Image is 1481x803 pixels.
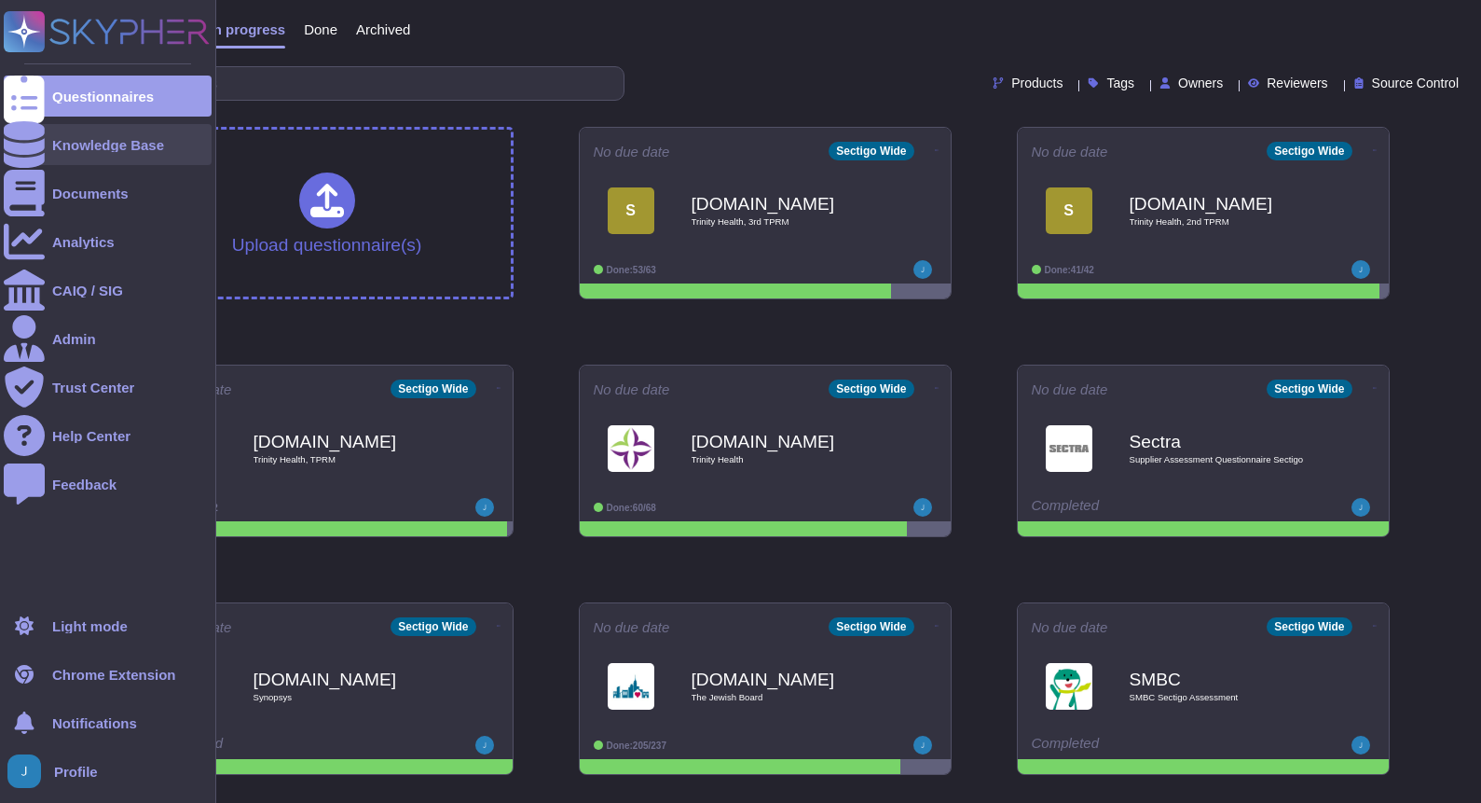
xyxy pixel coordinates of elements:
[4,173,212,214] a: Documents
[1351,498,1370,517] img: user
[169,503,218,513] span: Done: 71/72
[1267,76,1327,90] span: Reviewers
[607,741,667,751] span: Done: 205/237
[4,124,212,165] a: Knowledge Base
[52,138,164,152] div: Knowledge Base
[254,693,440,702] span: Synopsys
[4,464,212,505] a: Feedback
[913,736,932,755] img: user
[608,663,654,710] img: Logo
[608,425,654,472] img: Logo
[1130,455,1316,464] span: Supplier Assessment Questionnaire Sectigo
[829,617,913,636] div: Sectigo Wide
[254,671,440,688] b: [DOMAIN_NAME]
[4,318,212,359] a: Admin
[391,617,475,636] div: Sectigo Wide
[1178,76,1223,90] span: Owners
[475,736,494,755] img: user
[1032,498,1260,517] div: Completed
[52,235,115,249] div: Analytics
[692,433,878,450] b: [DOMAIN_NAME]
[4,654,212,695] a: Chrome Extension
[52,668,176,682] div: Chrome Extension
[1032,145,1108,159] span: No due date
[1130,693,1316,702] span: SMBC Sectigo Assessment
[1267,617,1351,636] div: Sectigo Wide
[829,380,913,398] div: Sectigo Wide
[52,619,128,633] div: Light mode
[52,429,130,443] div: Help Center
[1046,663,1092,710] img: Logo
[156,736,384,755] div: Completed
[1267,142,1351,160] div: Sectigo Wide
[692,671,878,688] b: [DOMAIN_NAME]
[74,67,624,100] input: Search by keywords
[1032,736,1260,755] div: Completed
[4,751,54,792] button: user
[475,498,494,517] img: user
[4,367,212,408] a: Trust Center
[1032,382,1108,396] span: No due date
[594,620,670,634] span: No due date
[52,187,129,201] div: Documents
[4,221,212,262] a: Analytics
[4,415,212,456] a: Help Center
[54,765,98,779] span: Profile
[232,173,422,254] div: Upload questionnaire(s)
[52,332,96,346] div: Admin
[1106,76,1134,90] span: Tags
[692,217,878,227] span: Trinity Health, 3rd TPRM
[254,455,440,464] span: Trinity Health, TPRM
[1032,620,1108,634] span: No due date
[1130,671,1316,688] b: SMBC
[1046,425,1092,472] img: Logo
[209,22,285,36] span: In progress
[52,90,154,104] div: Questionnaires
[692,455,878,464] span: Trinity Health
[594,145,670,159] span: No due date
[7,755,41,788] img: user
[52,284,123,298] div: CAIQ / SIG
[4,270,212,311] a: CAIQ / SIG
[1130,433,1316,450] b: Sectra
[4,76,212,117] a: Questionnaires
[1130,195,1316,213] b: [DOMAIN_NAME]
[913,260,932,279] img: user
[1046,187,1092,234] div: S
[1045,265,1094,275] span: Done: 41/42
[608,187,654,234] div: S
[1011,76,1063,90] span: Products
[1267,380,1351,398] div: Sectigo Wide
[607,265,656,275] span: Done: 53/63
[254,433,440,450] b: [DOMAIN_NAME]
[1372,76,1459,90] span: Source Control
[594,382,670,396] span: No due date
[607,503,656,513] span: Done: 60/68
[692,195,878,213] b: [DOMAIN_NAME]
[1351,736,1370,755] img: user
[692,693,878,702] span: The Jewish Board
[1351,260,1370,279] img: user
[391,380,475,398] div: Sectigo Wide
[913,498,932,517] img: user
[1130,217,1316,227] span: Trinity Health, 2nd TPRM
[356,22,410,36] span: Archived
[52,381,134,395] div: Trust Center
[304,22,337,36] span: Done
[52,478,117,491] div: Feedback
[829,142,913,160] div: Sectigo Wide
[52,716,137,730] span: Notifications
